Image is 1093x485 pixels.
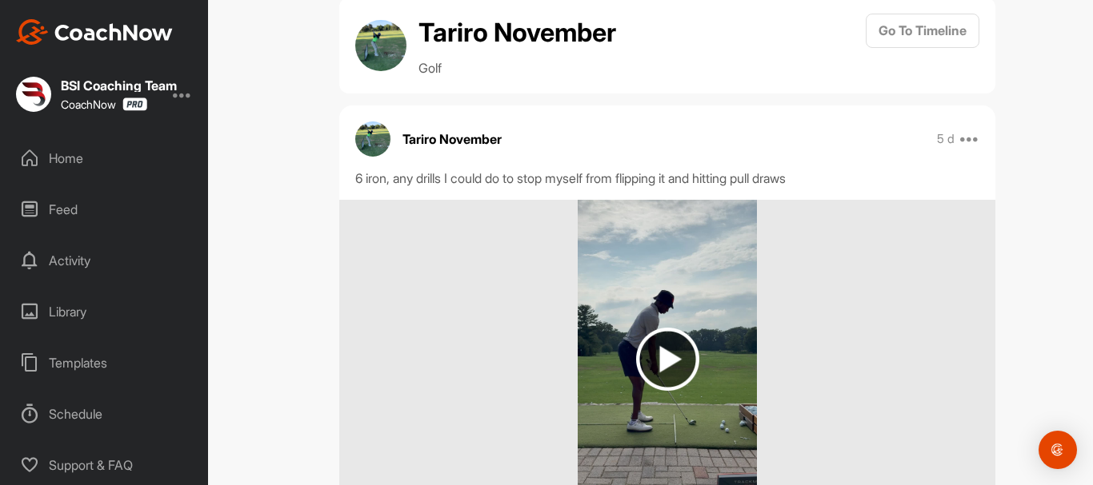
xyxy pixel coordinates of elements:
div: BSI Coaching Team [61,79,177,92]
div: Home [9,138,201,178]
a: Go To Timeline [866,14,979,78]
p: Tariro November [402,129,502,149]
p: 5 d [937,131,955,147]
div: Feed [9,189,201,229]
div: Library [9,292,201,332]
p: Golf [418,58,616,78]
div: 6 iron, any drills I could do to stop myself from flipping it and hitting pull draws [355,169,979,188]
img: play [636,328,699,391]
img: avatar [355,121,390,157]
h2: Tariro November [418,14,616,52]
div: Support & FAQ [9,445,201,485]
img: avatar [355,20,406,71]
img: square_db13c40d36425da9bb7d16a384f31e4a.jpg [16,77,51,112]
img: CoachNow [16,19,173,45]
div: Schedule [9,394,201,434]
div: CoachNow [61,97,147,111]
div: Open Intercom Messenger [1039,431,1077,469]
div: Templates [9,343,201,383]
img: CoachNow Pro [122,97,147,111]
button: Go To Timeline [866,14,979,48]
div: Activity [9,241,201,280]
